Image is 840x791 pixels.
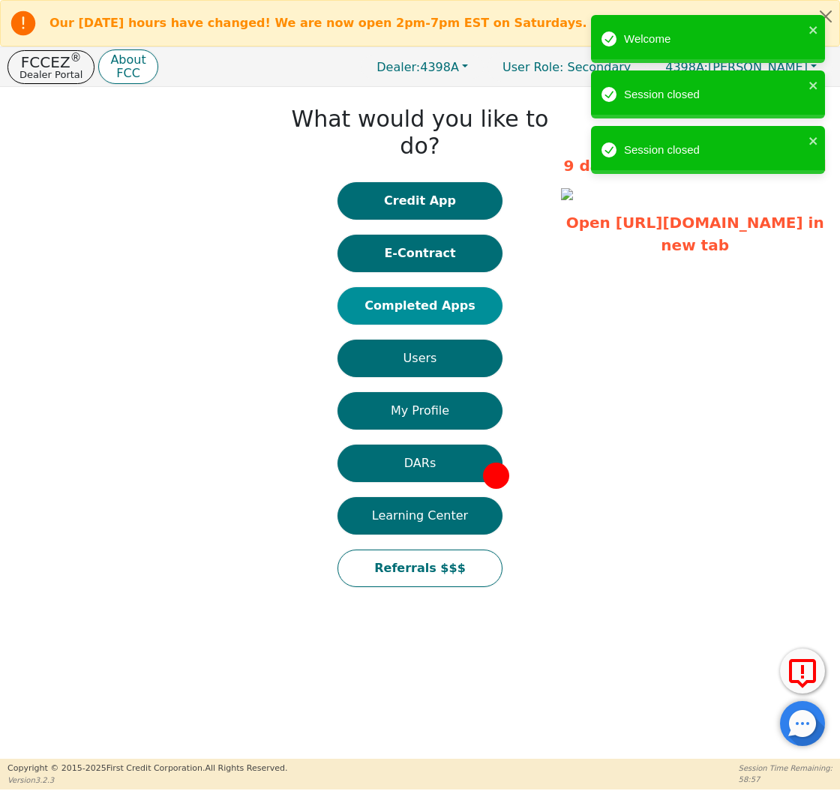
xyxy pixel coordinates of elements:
img: daa39c66-7c0c-48b9-965f-6591f362482c [561,188,573,200]
button: Referrals $$$ [337,550,502,587]
button: My Profile [337,392,502,430]
button: AboutFCC [98,49,157,85]
button: Users [337,340,502,377]
div: Session closed [624,86,804,103]
p: FCC [110,67,145,79]
button: close [808,76,819,94]
button: Close alert [812,1,839,31]
button: Completed Apps [337,287,502,325]
button: DARs [337,445,502,482]
p: Session Time Remaining: [739,763,832,774]
span: 4398A [376,60,459,74]
div: Welcome [624,31,804,48]
button: Dealer:4398A [361,55,484,79]
span: All Rights Reserved. [205,763,287,773]
a: User Role: Secondary [487,52,646,82]
p: Secondary [487,52,646,82]
a: Open [URL][DOMAIN_NAME] in new tab [566,214,824,254]
p: Dealer Portal [19,70,82,79]
sup: ® [70,51,82,64]
h1: What would you like to do? [286,106,554,160]
button: Report Error to FCC [780,649,825,694]
p: Copyright © 2015- 2025 First Credit Corporation. [7,763,287,775]
button: E-Contract [337,235,502,272]
p: 58:57 [739,774,832,785]
p: Version 3.2.3 [7,775,287,786]
p: 9 days left in promotion period [561,154,829,177]
button: Learning Center [337,497,502,535]
span: Dealer: [376,60,420,74]
button: close [808,132,819,149]
div: Session closed [624,142,804,159]
b: Our [DATE] hours have changed! We are now open 2pm-7pm EST on Saturdays. [49,16,587,30]
p: About [110,54,145,66]
span: User Role : [502,60,563,74]
button: Credit App [337,182,502,220]
p: FCCEZ [19,55,82,70]
button: FCCEZ®Dealer Portal [7,50,94,84]
button: close [808,21,819,38]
